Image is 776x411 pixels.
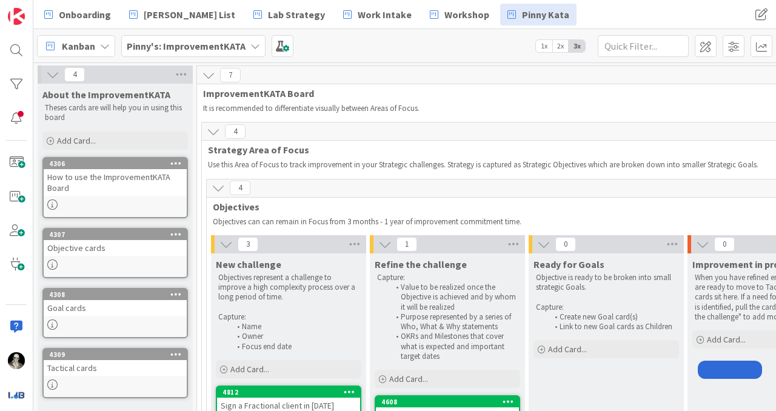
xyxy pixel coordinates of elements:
[44,349,187,376] div: 4309Tactical cards
[216,258,281,270] span: New challenge
[44,158,187,196] div: 4306How to use the ImprovementKATA Board
[230,332,360,341] li: Owner
[62,39,95,53] span: Kanban
[49,230,187,239] div: 4307
[8,8,25,25] img: Visit kanbanzone.com
[522,7,569,22] span: Pinny Kata
[8,386,25,403] img: avatar
[238,237,258,252] span: 3
[714,237,735,252] span: 0
[230,322,360,332] li: Name
[218,312,359,322] p: Capture:
[44,300,187,316] div: Goal cards
[42,228,188,278] a: 4307Objective cards
[377,273,518,282] p: Capture:
[49,290,187,299] div: 4308
[375,258,467,270] span: Refine the challenge
[44,360,187,376] div: Tactical cards
[127,40,246,52] b: Pinny's: ImprovementKATA
[246,4,332,25] a: Lab Strategy
[42,89,170,101] span: About the ImprovementKATA
[44,229,187,256] div: 4307Objective cards
[59,7,111,22] span: Onboarding
[64,67,85,82] span: 4
[45,103,186,123] p: Theses cards are will help you in using this board
[536,302,677,312] p: Capture:
[225,124,246,139] span: 4
[536,273,677,293] p: Objective is ready to be broken into small strategic Goals.
[389,282,518,312] li: Value to be realized once the Objective is achieved and by whom it will be realized
[49,159,187,168] div: 4306
[37,4,118,25] a: Onboarding
[42,288,188,338] a: 4308Goal cards
[49,350,187,359] div: 4309
[230,342,360,352] li: Focus end date
[44,289,187,316] div: 4308Goal cards
[423,4,497,25] a: Workshop
[707,334,746,345] span: Add Card...
[144,7,235,22] span: [PERSON_NAME] List
[42,348,188,398] a: 4309Tactical cards
[548,312,677,322] li: Create new Goal card(s)
[230,364,269,375] span: Add Card...
[44,158,187,169] div: 4306
[222,388,360,396] div: 4812
[569,40,585,52] span: 3x
[44,229,187,240] div: 4307
[389,312,518,332] li: Purpose represented by a series of Who, What & Why statements
[44,289,187,300] div: 4308
[217,387,360,398] div: 4812
[548,344,587,355] span: Add Card...
[230,181,250,195] span: 4
[218,273,359,302] p: Objectives represent a challenge to improve a high complexity process over a long period of time.
[358,7,412,22] span: Work Intake
[396,237,417,252] span: 1
[336,4,419,25] a: Work Intake
[552,40,569,52] span: 2x
[548,322,677,332] li: Link to new Goal cards as Children
[598,35,689,57] input: Quick Filter...
[220,68,241,82] span: 7
[42,157,188,218] a: 4306How to use the ImprovementKATA Board
[389,332,518,361] li: OKRs and Milestones that cover what is expected and important target dates
[8,352,25,369] img: WS
[555,237,576,252] span: 0
[44,169,187,196] div: How to use the ImprovementKATA Board
[444,7,489,22] span: Workshop
[376,396,519,407] div: 4608
[122,4,242,25] a: [PERSON_NAME] List
[533,258,604,270] span: Ready for Goals
[500,4,577,25] a: Pinny Kata
[381,398,519,406] div: 4608
[268,7,325,22] span: Lab Strategy
[44,349,187,360] div: 4309
[57,135,96,146] span: Add Card...
[389,373,428,384] span: Add Card...
[536,40,552,52] span: 1x
[44,240,187,256] div: Objective cards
